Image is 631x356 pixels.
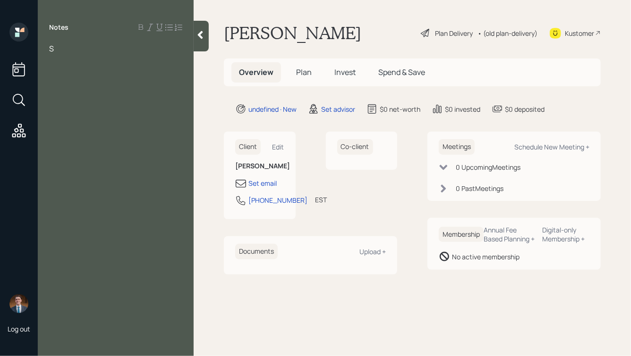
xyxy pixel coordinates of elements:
[248,195,307,205] div: [PHONE_NUMBER]
[456,162,520,172] div: 0 Upcoming Meeting s
[248,178,277,188] div: Set email
[8,324,30,333] div: Log out
[380,104,420,114] div: $0 net-worth
[248,104,297,114] div: undefined · New
[334,67,356,77] span: Invest
[321,104,355,114] div: Set advisor
[296,67,312,77] span: Plan
[439,139,475,155] h6: Meetings
[378,67,425,77] span: Spend & Save
[49,23,68,32] label: Notes
[9,294,28,313] img: hunter_neumayer.jpg
[273,142,284,151] div: Edit
[235,162,284,170] h6: [PERSON_NAME]
[514,142,589,151] div: Schedule New Meeting +
[235,244,278,259] h6: Documents
[315,195,327,205] div: EST
[49,43,54,54] span: S
[239,67,273,77] span: Overview
[543,225,589,243] div: Digital-only Membership +
[435,28,473,38] div: Plan Delivery
[505,104,545,114] div: $0 deposited
[452,252,520,262] div: No active membership
[445,104,480,114] div: $0 invested
[224,23,361,43] h1: [PERSON_NAME]
[478,28,537,38] div: • (old plan-delivery)
[359,247,386,256] div: Upload +
[337,139,373,155] h6: Co-client
[456,183,503,193] div: 0 Past Meeting s
[235,139,261,155] h6: Client
[439,227,484,242] h6: Membership
[565,28,594,38] div: Kustomer
[484,225,535,243] div: Annual Fee Based Planning +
